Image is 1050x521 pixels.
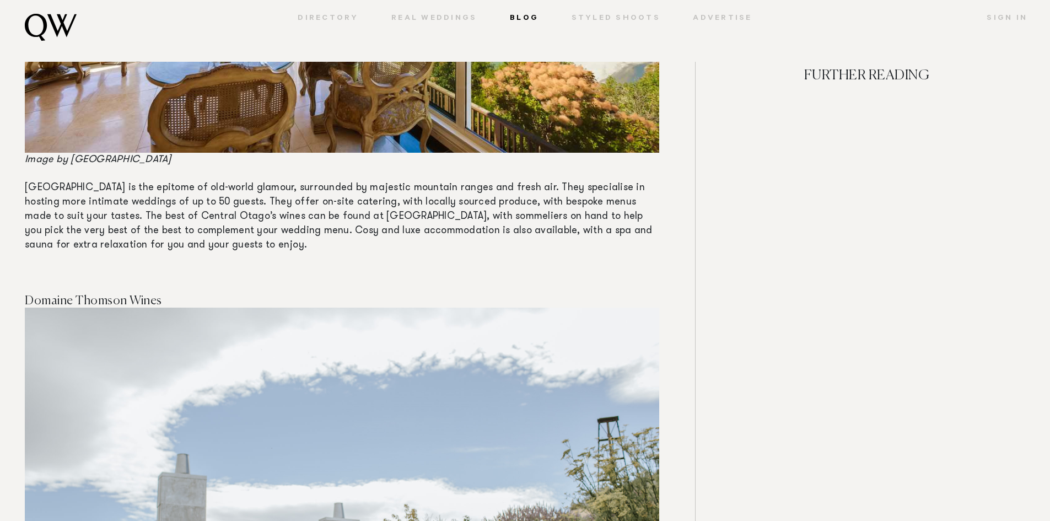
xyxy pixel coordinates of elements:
a: Sign In [970,14,1027,24]
h4: FURTHER READING [708,66,1025,124]
img: monogram.svg [25,14,77,41]
span: Domaine Thomson Wines [25,295,162,307]
a: Styled Shoots [555,14,677,24]
a: Real Weddings [375,14,493,24]
a: Advertise [677,14,769,24]
span: [GEOGRAPHIC_DATA] is the epitome of old-world glamour, surrounded by majestic mountain ranges and... [25,183,652,250]
a: Blog [493,14,555,24]
span: Image by [GEOGRAPHIC_DATA] [25,155,171,165]
a: Directory [282,14,375,24]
